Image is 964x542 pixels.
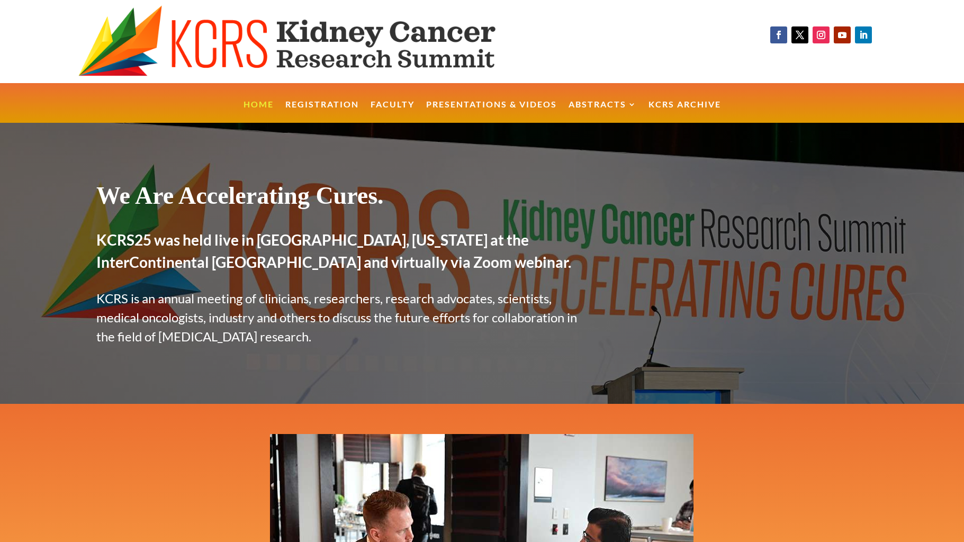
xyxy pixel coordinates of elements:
[791,26,808,43] a: Follow on X
[648,101,721,123] a: KCRS Archive
[569,101,637,123] a: Abstracts
[96,181,596,215] h1: We Are Accelerating Cures.
[855,26,872,43] a: Follow on LinkedIn
[426,101,557,123] a: Presentations & Videos
[78,5,547,78] img: KCRS generic logo wide
[244,101,274,123] a: Home
[770,26,787,43] a: Follow on Facebook
[96,289,596,346] p: KCRS is an annual meeting of clinicians, researchers, research advocates, scientists, medical onc...
[96,229,596,278] h2: KCRS25 was held live in [GEOGRAPHIC_DATA], [US_STATE] at the InterContinental [GEOGRAPHIC_DATA] a...
[371,101,415,123] a: Faculty
[834,26,851,43] a: Follow on Youtube
[285,101,359,123] a: Registration
[813,26,830,43] a: Follow on Instagram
